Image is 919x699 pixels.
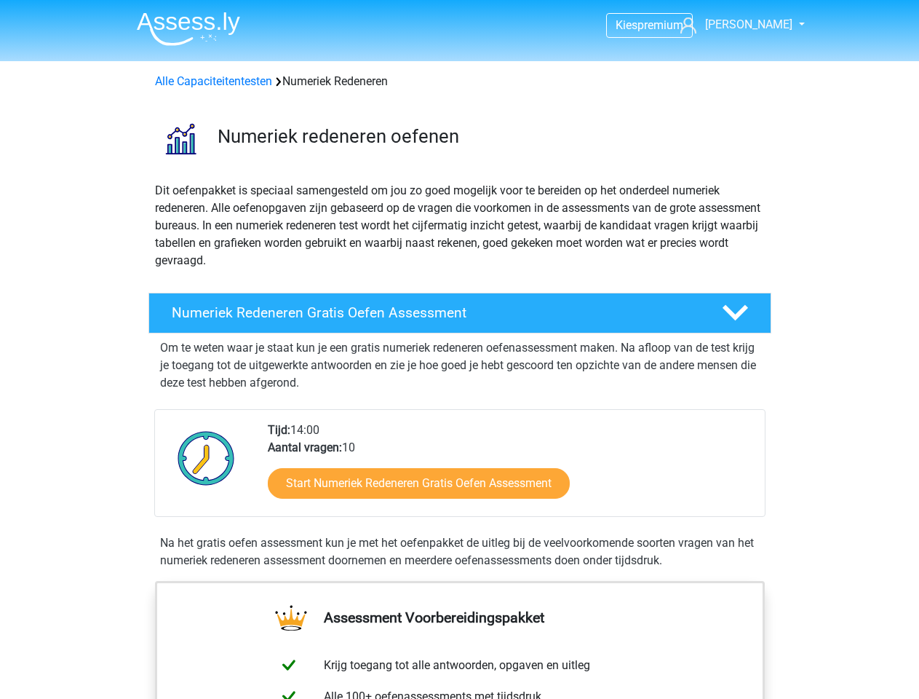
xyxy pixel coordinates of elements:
div: 14:00 10 [257,422,764,516]
h3: Numeriek redeneren oefenen [218,125,760,148]
p: Om te weten waar je staat kun je een gratis numeriek redeneren oefenassessment maken. Na afloop v... [160,339,760,392]
a: Numeriek Redeneren Gratis Oefen Assessment [143,293,777,333]
span: Kies [616,18,637,32]
span: [PERSON_NAME] [705,17,792,31]
b: Tijd: [268,423,290,437]
div: Na het gratis oefen assessment kun je met het oefenpakket de uitleg bij de veelvoorkomende soorte... [154,534,765,569]
a: Start Numeriek Redeneren Gratis Oefen Assessment [268,468,570,499]
b: Aantal vragen: [268,441,342,454]
img: numeriek redeneren [149,108,211,170]
span: premium [637,18,683,32]
a: Kiespremium [607,15,692,35]
p: Dit oefenpakket is speciaal samengesteld om jou zo goed mogelijk voor te bereiden op het onderdee... [155,182,765,269]
img: Assessly [137,12,240,46]
img: Klok [170,422,243,494]
h4: Numeriek Redeneren Gratis Oefen Assessment [172,304,699,321]
a: Alle Capaciteitentesten [155,74,272,88]
a: [PERSON_NAME] [675,16,794,33]
div: Numeriek Redeneren [149,73,771,90]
